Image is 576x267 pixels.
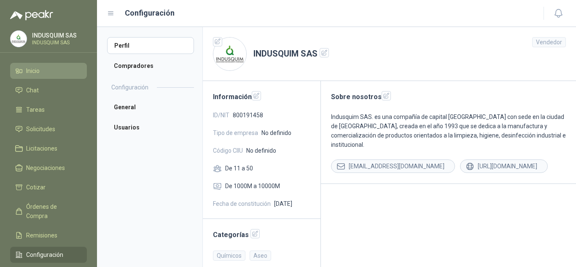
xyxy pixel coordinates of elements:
[26,86,39,95] span: Chat
[213,91,310,102] h2: Información
[331,91,566,102] h2: Sobre nosotros
[213,229,310,240] h2: Categorías
[213,111,229,120] span: ID/NIT
[26,250,63,259] span: Configuración
[331,159,455,173] div: [EMAIL_ADDRESS][DOMAIN_NAME]
[460,159,548,173] div: [URL][DOMAIN_NAME]
[26,105,45,114] span: Tareas
[26,202,79,221] span: Órdenes de Compra
[107,99,194,116] a: General
[213,146,243,155] span: Código CIIU
[26,231,57,240] span: Remisiones
[213,199,271,208] span: Fecha de constitución
[213,128,258,138] span: Tipo de empresa
[10,82,87,98] a: Chat
[26,144,57,153] span: Licitaciones
[532,37,566,47] div: Vendedor
[274,199,292,208] span: [DATE]
[10,140,87,156] a: Licitaciones
[331,112,566,149] p: Indusquim SAS. es una compañía de capital [GEOGRAPHIC_DATA] con sede en la ciudad de [GEOGRAPHIC_...
[233,111,263,120] span: 800191458
[225,181,280,191] span: De 1000M a 10000M
[107,57,194,74] a: Compradores
[11,31,27,47] img: Company Logo
[225,164,253,173] span: De 11 a 50
[213,251,245,261] div: Químicos
[10,10,53,20] img: Logo peakr
[26,66,40,76] span: Inicio
[10,160,87,176] a: Negociaciones
[111,83,148,92] h2: Configuración
[10,179,87,195] a: Cotizar
[32,32,85,38] p: INDUSQUIM SAS
[213,38,246,70] img: Company Logo
[107,119,194,136] a: Usuarios
[32,40,85,45] p: INDUSQUIM SAS
[10,121,87,137] a: Solicitudes
[253,47,329,60] h1: INDUSQUIM SAS
[125,7,175,19] h1: Configuración
[26,183,46,192] span: Cotizar
[10,227,87,243] a: Remisiones
[26,124,55,134] span: Solicitudes
[26,163,65,173] span: Negociaciones
[107,37,194,54] a: Perfil
[10,102,87,118] a: Tareas
[246,146,276,155] span: No definido
[250,251,271,261] div: Aseo
[261,128,291,138] span: No definido
[10,199,87,224] a: Órdenes de Compra
[10,63,87,79] a: Inicio
[10,247,87,263] a: Configuración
